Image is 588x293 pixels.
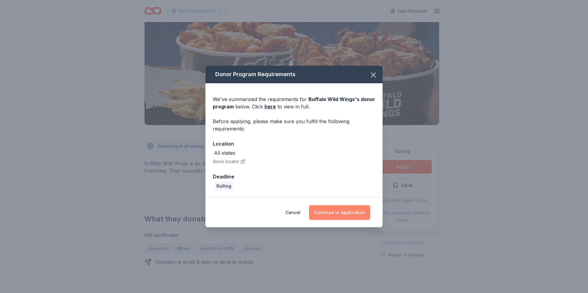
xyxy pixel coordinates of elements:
[264,103,276,110] a: here
[214,149,235,157] div: All states
[285,205,300,220] button: Cancel
[213,96,375,110] div: We've summarized the requirements for below. Click to view in full.
[213,158,245,165] button: Store locator
[205,66,383,83] div: Donor Program Requirements
[213,173,375,181] div: Deadline
[309,205,370,220] button: Continue to application
[213,140,375,148] div: Location
[214,182,234,190] div: Rolling
[213,118,375,132] div: Before applying, please make sure you fulfill the following requirements:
